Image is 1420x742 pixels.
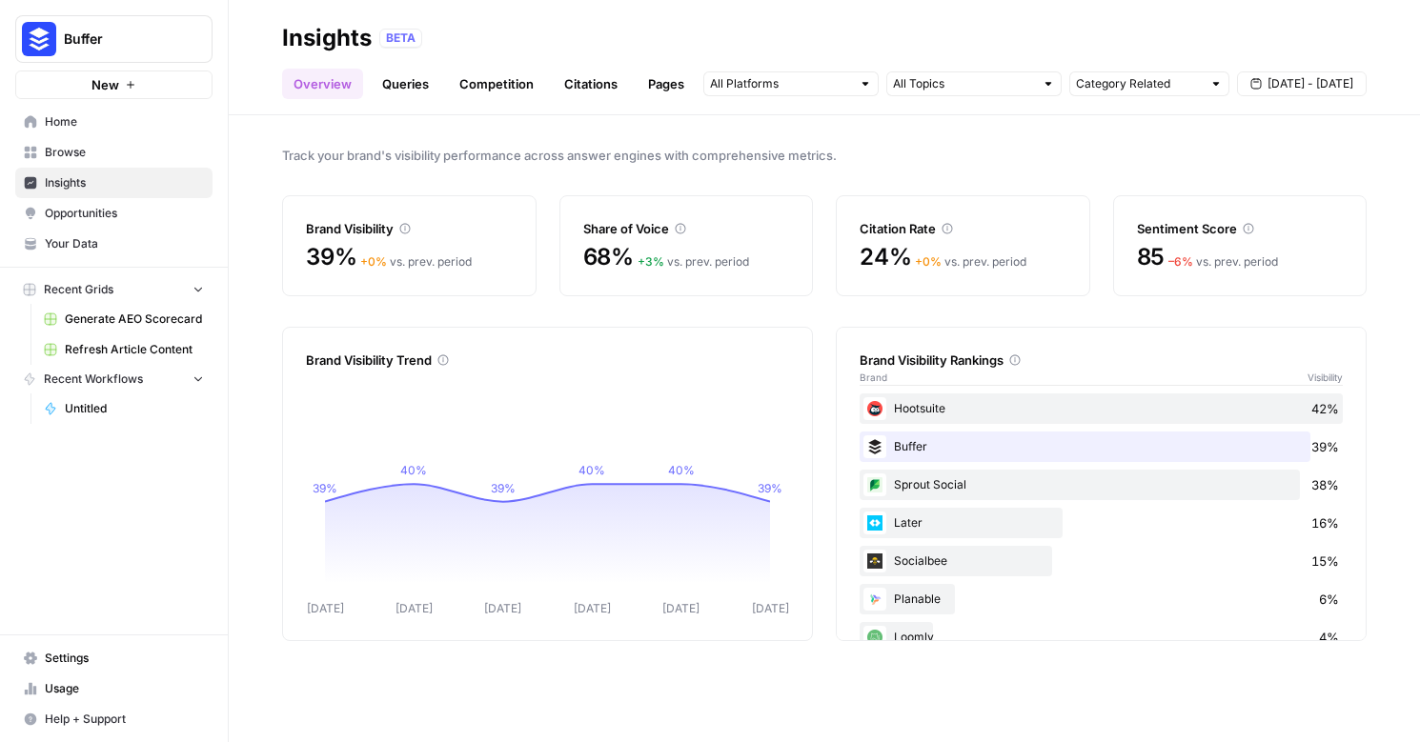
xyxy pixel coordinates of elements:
span: 68% [583,242,634,272]
span: + 0 % [360,254,387,269]
div: Socialbee [860,546,1343,576]
input: All Topics [893,74,1034,93]
img: 2gudg7x3jy6kdp1qgboo3374vfkb [863,626,886,649]
a: Your Data [15,229,213,259]
span: + 3 % [638,254,664,269]
tspan: [DATE] [752,601,789,615]
span: Recent Workflows [44,371,143,388]
img: 4onplfa4c41vb42kg4mbazxxmfki [863,473,886,496]
div: vs. prev. period [360,253,472,271]
span: – 6 % [1168,254,1193,269]
tspan: [DATE] [307,601,344,615]
a: Opportunities [15,198,213,229]
span: Refresh Article Content [65,341,204,358]
input: Category Related [1076,74,1202,93]
div: Brand Visibility [306,219,513,238]
tspan: 40% [668,463,695,477]
div: Citation Rate [860,219,1066,238]
tspan: 40% [578,463,605,477]
span: 42% [1311,399,1339,418]
a: Refresh Article Content [35,334,213,365]
span: Settings [45,650,204,667]
a: Generate AEO Scorecard [35,304,213,334]
div: Planable [860,584,1343,614]
button: Recent Grids [15,275,213,304]
span: 6% [1319,590,1339,609]
button: Workspace: Buffer [15,15,213,63]
div: Buffer [860,431,1343,462]
span: Usage [45,680,204,697]
a: Browse [15,137,213,168]
span: 39% [1311,437,1339,456]
tspan: 39% [313,481,337,495]
span: Browse [45,144,204,161]
span: 15% [1311,551,1339,571]
a: Untitled [35,393,213,424]
span: Generate AEO Scorecard [65,311,204,328]
a: Pages [637,69,696,99]
div: Loomly [860,622,1343,652]
span: Opportunities [45,205,204,222]
span: 85 [1137,242,1166,272]
div: vs. prev. period [915,253,1026,271]
span: Recent Grids [44,281,113,298]
img: cshlsokdl6dyfr8bsio1eab8vmxt [863,435,886,458]
tspan: 39% [491,481,516,495]
div: Later [860,508,1343,538]
tspan: 39% [758,481,782,495]
span: 39% [306,242,356,272]
div: Insights [282,23,372,53]
div: Hootsuite [860,393,1343,424]
span: + 0 % [915,254,942,269]
div: vs. prev. period [1168,253,1278,271]
input: All Platforms [710,74,851,93]
a: Queries [371,69,440,99]
button: New [15,70,213,99]
span: Home [45,113,204,130]
img: d3o86dh9e5t52ugdlebkfaguyzqk [863,397,886,420]
div: Brand Visibility Rankings [860,351,1343,370]
span: 4% [1319,628,1339,647]
a: Usage [15,673,213,704]
div: Share of Voice [583,219,790,238]
a: Citations [553,69,629,99]
span: Help + Support [45,711,204,728]
tspan: 40% [400,463,427,477]
span: 24% [860,242,911,272]
span: New [91,75,119,94]
button: Help + Support [15,704,213,734]
img: Buffer Logo [22,22,56,56]
div: Sprout Social [860,470,1343,500]
a: Overview [282,69,363,99]
div: Brand Visibility Trend [306,351,789,370]
button: [DATE] - [DATE] [1237,71,1367,96]
span: Insights [45,174,204,191]
div: BETA [379,29,422,48]
tspan: [DATE] [484,601,521,615]
tspan: [DATE] [574,601,611,615]
span: Visibility [1308,370,1343,385]
button: Recent Workflows [15,365,213,393]
span: Brand [860,370,887,385]
span: Track your brand's visibility performance across answer engines with comprehensive metrics. [282,146,1367,165]
img: wgfroqg7n8lt08le2y7udvb4ka88 [863,588,886,611]
a: Insights [15,168,213,198]
span: Untitled [65,400,204,417]
img: y7aogpycgqgftgr3z9exmtd1oo6j [863,511,886,534]
a: Settings [15,643,213,673]
tspan: [DATE] [396,601,433,615]
span: [DATE] - [DATE] [1268,75,1353,92]
img: mb1t2d9u38kiznr3u7caq1lqfsvd [863,550,886,572]
a: Home [15,107,213,137]
span: Your Data [45,235,204,252]
a: Competition [448,69,545,99]
span: 38% [1311,475,1339,494]
div: Sentiment Score [1137,219,1344,238]
span: 16% [1311,513,1339,532]
span: Buffer [64,30,179,49]
div: vs. prev. period [638,253,749,271]
tspan: [DATE] [662,601,700,615]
